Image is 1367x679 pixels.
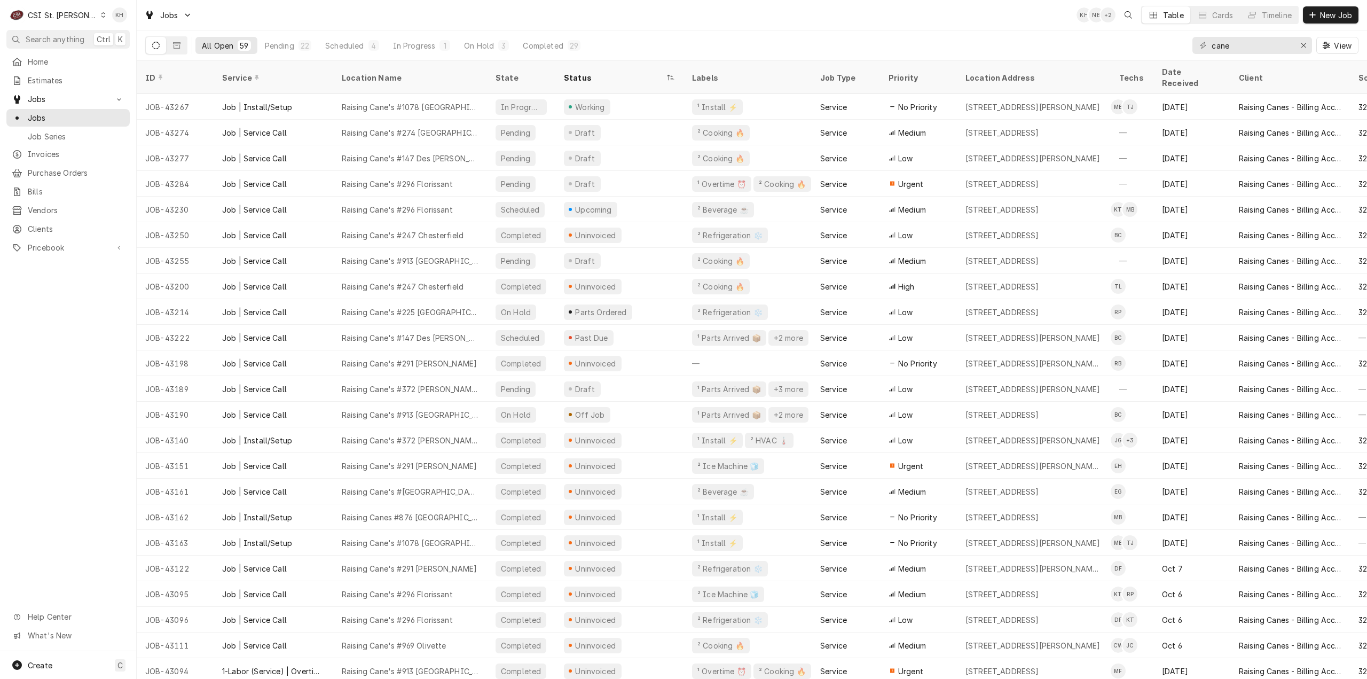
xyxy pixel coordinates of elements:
div: 22 [301,40,309,51]
div: JOB-43189 [137,376,214,402]
button: View [1316,37,1358,54]
div: All Open [202,40,233,51]
span: Low [898,230,913,241]
div: ¹ Install ⚡️ [696,435,739,446]
div: On Hold [500,307,532,318]
div: KH [112,7,127,22]
a: Home [6,53,130,71]
div: ¹ Parts Arrived 📦 [696,332,762,344]
div: Job | Service Call [222,230,287,241]
div: Raising Canes - Billing Account [1239,281,1341,292]
div: Scheduled [325,40,364,51]
div: — [1111,120,1153,145]
span: Low [898,409,913,420]
div: Raising Canes - Billing Account [1239,384,1341,395]
div: ² Ice Machine 🧊 [696,461,760,472]
div: + 2 [1101,7,1115,22]
span: High [898,281,915,292]
div: — [1111,376,1153,402]
div: Uninvoiced [574,230,617,241]
div: Completed [500,230,542,241]
div: Draft [573,178,596,190]
span: Vendors [28,205,124,216]
div: +2 more [773,409,804,420]
span: Medium [898,486,926,497]
div: ² Cooking 🔥 [696,281,745,292]
span: Job Series [28,131,124,142]
div: Raising Canes - Billing Account [1239,307,1341,318]
div: JOB-43230 [137,197,214,222]
a: Invoices [6,145,130,163]
button: New Job [1303,6,1358,24]
div: Raising Cane's #147 Des [PERSON_NAME] [342,332,478,344]
div: [STREET_ADDRESS] [965,281,1039,292]
span: Bills [28,186,124,197]
div: Service [820,435,847,446]
a: Clients [6,220,130,238]
div: Completed [500,281,542,292]
div: EG [1111,484,1126,499]
div: Mike Barnett's Avatar [1111,99,1126,114]
div: Uninvoiced [574,281,617,292]
div: JOB-43161 [137,479,214,504]
div: [DATE] [1153,274,1230,299]
div: JOB-43267 [137,94,214,120]
div: [DATE] [1153,325,1230,350]
div: Location Name [342,72,476,83]
div: Job | Service Call [222,384,287,395]
div: C [10,7,25,22]
div: — [1111,145,1153,171]
div: Priority [889,72,946,83]
div: Erick Hudgens's Avatar [1111,458,1126,473]
span: Urgent [898,178,923,190]
div: ¹ Overtime ⏰ [696,178,747,190]
span: Help Center [28,611,123,622]
div: [STREET_ADDRESS][PERSON_NAME] [965,153,1101,164]
div: 4 [371,40,377,51]
a: Go to What's New [6,627,130,644]
div: + 3 [1122,433,1137,448]
div: Raising Canes - Billing Account [1239,461,1341,472]
div: Mike Baker's Avatar [1122,202,1137,217]
span: Search anything [26,34,84,45]
div: Draft [573,384,596,395]
div: Uninvoiced [574,358,617,369]
div: CSI St. [PERSON_NAME] [28,10,97,21]
div: Service [820,409,847,420]
span: Low [898,384,913,395]
div: Job | Install/Setup [222,512,292,523]
div: Service [820,178,847,190]
div: Mike Barnett's Avatar [1111,510,1126,525]
span: Jobs [160,10,178,21]
input: Keyword search [1212,37,1292,54]
span: Low [898,153,913,164]
div: JOB-43277 [137,145,214,171]
div: Job | Service Call [222,461,287,472]
div: Service [820,204,847,215]
div: Eric Guard's Avatar [1111,484,1126,499]
div: ² Beverage ☕️ [696,204,750,215]
div: [DATE] [1153,222,1230,248]
div: Kelsey Hetlage's Avatar [112,7,127,22]
div: Past Due [574,332,610,344]
div: Job | Service Call [222,127,287,138]
div: JG [1111,433,1126,448]
div: Tom Lembke's Avatar [1111,279,1126,294]
div: 1 [442,40,448,51]
div: Raising Cane's #913 [GEOGRAPHIC_DATA] [342,255,478,267]
span: View [1332,40,1354,51]
div: Service [820,102,847,113]
div: Techs [1119,72,1145,83]
div: [DATE] [1153,197,1230,222]
div: TJ [1122,99,1137,114]
div: Job | Service Call [222,153,287,164]
div: Job | Service Call [222,486,287,497]
div: [DATE] [1153,479,1230,504]
div: Raising Canes - Billing Account [1239,230,1341,241]
div: Service [820,153,847,164]
div: Raising Cane's #296 Florissant [342,204,453,215]
div: Draft [573,255,596,267]
div: Parts Ordered [574,307,628,318]
div: Raising Canes - Billing Account [1239,358,1341,369]
div: Raising Canes - Billing Account [1239,409,1341,420]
